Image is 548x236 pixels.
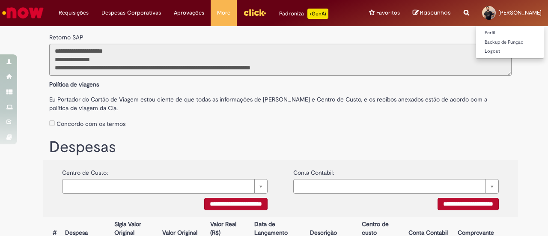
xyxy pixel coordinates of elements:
[174,9,204,17] span: Aprovações
[293,179,499,194] a: Limpar campo {0}
[293,164,334,177] label: Conta Contabil:
[1,4,45,21] img: ServiceNow
[49,81,99,88] b: Política de viagens
[217,9,230,17] span: More
[476,47,544,56] a: Logout
[57,119,125,128] label: Concordo com os termos
[413,9,451,17] a: Rascunhos
[279,9,328,19] div: Padroniza
[307,9,328,19] p: +GenAi
[243,6,266,19] img: click_logo_yellow_360x200.png
[376,9,400,17] span: Favoritos
[49,139,512,156] h1: Despesas
[62,164,108,177] label: Centro de Custo:
[49,91,512,112] label: Eu Portador do Cartão de Viagem estou ciente de que todas as informações de [PERSON_NAME] e Centr...
[476,38,544,47] a: Backup de Função
[498,9,542,16] span: [PERSON_NAME]
[62,179,268,194] a: Limpar campo {0}
[101,9,161,17] span: Despesas Corporativas
[59,9,89,17] span: Requisições
[476,28,544,38] a: Perfil
[49,29,83,42] label: Retorno SAP
[420,9,451,17] span: Rascunhos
